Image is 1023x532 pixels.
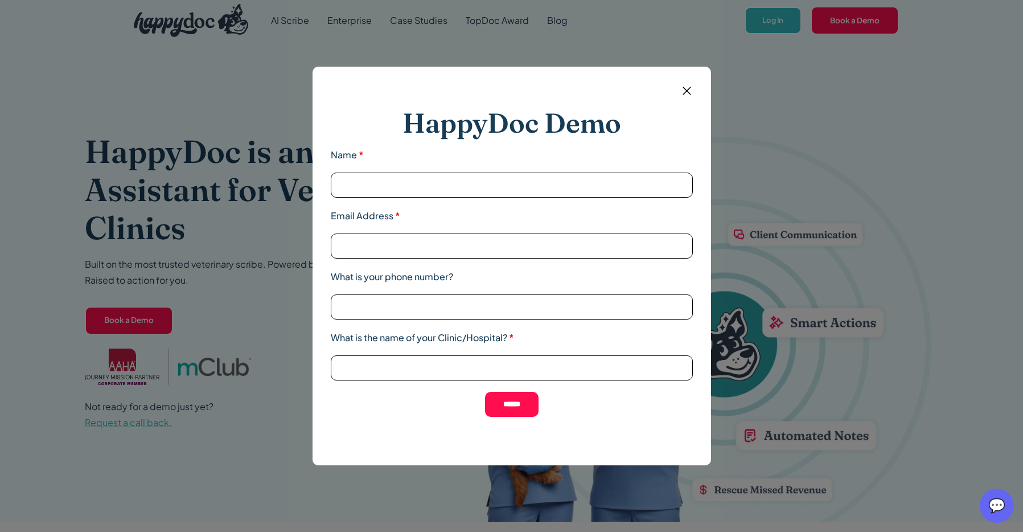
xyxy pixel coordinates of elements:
[331,209,693,223] label: Email Address
[331,85,693,439] form: Email form 2
[331,331,693,345] label: What is the name of your Clinic/Hospital?
[331,148,693,162] label: Name
[331,270,693,284] label: What is your phone number?
[402,107,621,140] h2: HappyDoc Demo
